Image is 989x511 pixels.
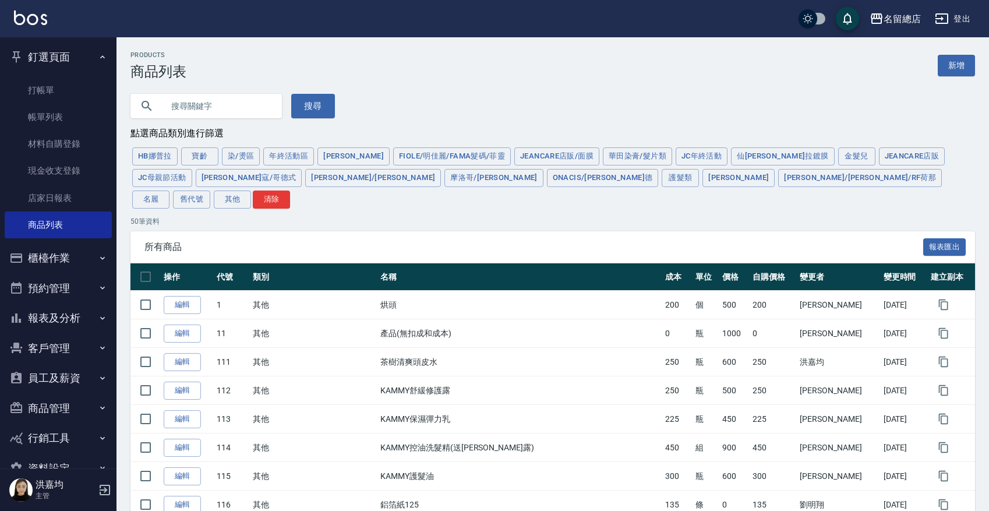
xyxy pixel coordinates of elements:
[797,348,880,376] td: 洪嘉均
[923,238,966,256] button: 報表匯出
[164,439,201,457] a: 編輯
[5,303,112,333] button: 報表及分析
[514,147,599,165] button: JeanCare店販/面膜
[214,291,249,319] td: 1
[250,434,378,462] td: 其他
[928,263,975,291] th: 建立副本
[719,405,750,434] td: 450
[5,42,112,72] button: 釘選頁面
[662,434,693,462] td: 450
[161,263,214,291] th: 操作
[881,462,928,491] td: [DATE]
[130,64,186,80] h3: 商品列表
[5,333,112,364] button: 客戶管理
[5,423,112,453] button: 行銷工具
[719,376,750,405] td: 500
[719,348,750,376] td: 600
[702,169,775,187] button: [PERSON_NAME]
[132,147,178,165] button: HB娜普拉
[731,147,834,165] button: 仙[PERSON_NAME]拉鍍膜
[693,376,720,405] td: 瓶
[132,169,192,187] button: JC母親節活動
[750,291,797,319] td: 200
[881,291,928,319] td: [DATE]
[5,185,112,212] a: 店家日報表
[250,462,378,491] td: 其他
[377,376,662,405] td: KAMMY舒緩修護露
[836,7,859,30] button: save
[164,410,201,428] a: 編輯
[305,169,441,187] button: [PERSON_NAME]/[PERSON_NAME]
[923,241,966,252] a: 報表匯出
[132,191,169,209] button: 名麗
[719,291,750,319] td: 500
[5,243,112,273] button: 櫃檯作業
[164,353,201,371] a: 編輯
[173,191,210,209] button: 舊代號
[797,434,880,462] td: [PERSON_NAME]
[5,77,112,104] a: 打帳單
[750,434,797,462] td: 450
[181,147,218,165] button: 寶齡
[36,491,95,501] p: 主管
[214,462,249,491] td: 115
[164,382,201,400] a: 編輯
[778,169,942,187] button: [PERSON_NAME]/[PERSON_NAME]/RF荷那
[250,319,378,348] td: 其他
[719,263,750,291] th: 價格
[164,325,201,343] a: 編輯
[547,169,659,187] button: ONACIS/[PERSON_NAME]德
[662,319,693,348] td: 0
[9,478,33,502] img: Person
[222,147,260,165] button: 染/燙區
[377,462,662,491] td: KAMMY護髮油
[144,241,923,253] span: 所有商品
[662,405,693,434] td: 225
[164,296,201,314] a: 編輯
[163,90,273,122] input: 搜尋關鍵字
[797,376,880,405] td: [PERSON_NAME]
[693,319,720,348] td: 瓶
[250,405,378,434] td: 其他
[930,8,975,30] button: 登出
[214,348,249,376] td: 111
[250,291,378,319] td: 其他
[750,348,797,376] td: 250
[750,319,797,348] td: 0
[693,405,720,434] td: 瓶
[865,7,926,31] button: 名留總店
[164,467,201,485] a: 編輯
[750,405,797,434] td: 225
[5,104,112,131] a: 帳單列表
[5,157,112,184] a: 現金收支登錄
[5,453,112,484] button: 資料設定
[291,94,335,118] button: 搜尋
[377,319,662,348] td: 產品(無扣成和成本)
[250,376,378,405] td: 其他
[662,462,693,491] td: 300
[196,169,302,187] button: [PERSON_NAME]寇/哥德式
[693,263,720,291] th: 單位
[377,434,662,462] td: KAMMY控油洗髮精(送[PERSON_NAME]露)
[603,147,672,165] button: 華田染膏/髮片類
[719,434,750,462] td: 900
[393,147,511,165] button: FIOLE/明佳麗/Fama髮碼/菲靈
[377,263,662,291] th: 名稱
[130,128,975,140] div: 點選商品類別進行篩選
[377,348,662,376] td: 茶樹清爽頭皮水
[662,348,693,376] td: 250
[250,263,378,291] th: 類別
[938,55,975,76] a: 新增
[797,405,880,434] td: [PERSON_NAME]
[750,263,797,291] th: 自購價格
[5,273,112,304] button: 預約管理
[263,147,314,165] button: 年終活動區
[693,291,720,319] td: 個
[750,376,797,405] td: 250
[214,319,249,348] td: 11
[881,263,928,291] th: 變更時間
[881,405,928,434] td: [DATE]
[130,51,186,59] h2: Products
[881,319,928,348] td: [DATE]
[14,10,47,25] img: Logo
